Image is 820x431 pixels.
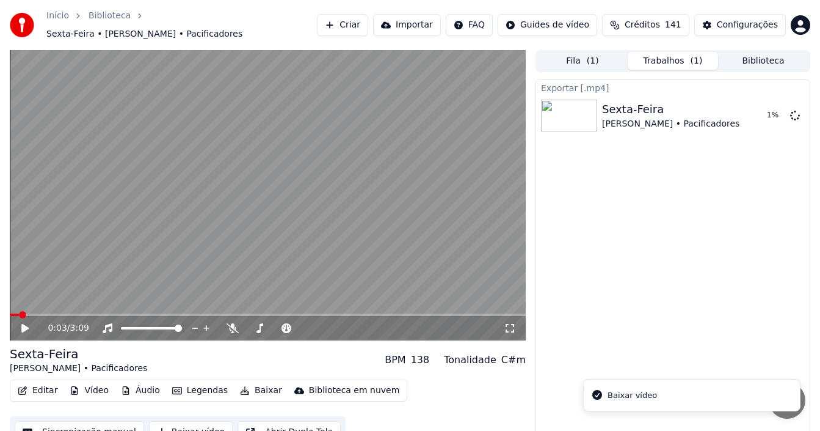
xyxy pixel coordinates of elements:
[717,19,778,31] div: Configurações
[767,111,785,120] div: 1 %
[48,322,77,334] div: /
[628,52,718,70] button: Trabalhos
[46,10,69,22] a: Início
[411,353,430,367] div: 138
[498,14,597,36] button: Guides de vídeo
[385,353,405,367] div: BPM
[46,10,317,40] nav: breadcrumb
[317,14,368,36] button: Criar
[694,14,786,36] button: Configurações
[501,353,526,367] div: C#m
[373,14,441,36] button: Importar
[718,52,808,70] button: Biblioteca
[602,101,739,118] div: Sexta-Feira
[10,13,34,37] img: youka
[48,322,67,334] span: 0:03
[70,322,89,334] span: 3:09
[13,382,62,399] button: Editar
[536,80,810,95] div: Exportar [.mp4]
[602,14,689,36] button: Créditos141
[446,14,493,36] button: FAQ
[10,363,147,375] div: [PERSON_NAME] • Pacificadores
[167,382,233,399] button: Legendas
[46,28,242,40] span: Sexta-Feira • [PERSON_NAME] • Pacificadores
[625,19,660,31] span: Créditos
[65,382,114,399] button: Vídeo
[309,385,400,397] div: Biblioteca em nuvem
[691,55,703,67] span: ( 1 )
[602,118,739,130] div: [PERSON_NAME] • Pacificadores
[10,345,147,363] div: Sexta-Feira
[587,55,599,67] span: ( 1 )
[665,19,681,31] span: 141
[116,382,165,399] button: Áudio
[608,389,657,402] div: Baixar vídeo
[89,10,131,22] a: Biblioteca
[537,52,628,70] button: Fila
[444,353,496,367] div: Tonalidade
[235,382,287,399] button: Baixar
